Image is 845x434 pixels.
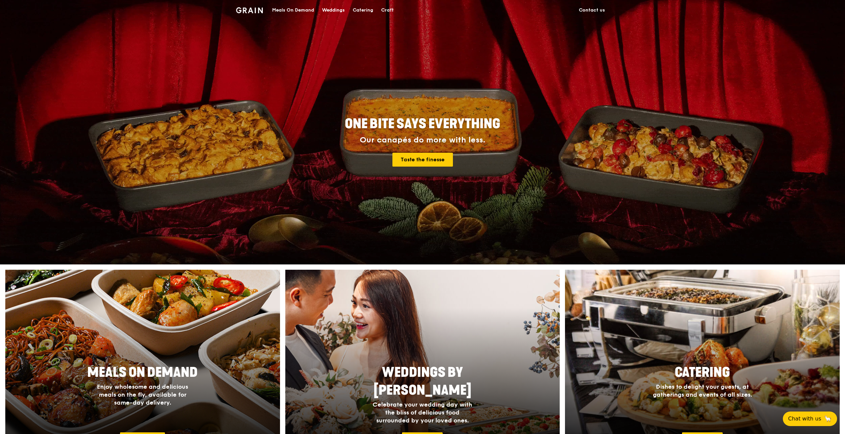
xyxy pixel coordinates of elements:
[349,0,377,20] a: Catering
[575,0,609,20] a: Contact us
[675,365,730,380] span: Catering
[824,415,832,423] span: 🦙
[392,153,453,167] a: Taste the finesse
[322,0,345,20] div: Weddings
[788,415,821,423] span: Chat with us
[381,0,394,20] div: Craft
[236,7,263,13] img: Grain
[373,401,472,424] span: Celebrate your wedding day with the bliss of delicious food surrounded by your loved ones.
[653,383,752,398] span: Dishes to delight your guests, at gatherings and events of all sizes.
[97,383,188,406] span: Enjoy wholesome and delicious meals on the fly, available for same-day delivery.
[87,365,198,380] span: Meals On Demand
[303,136,542,145] div: Our canapés do more with less.
[318,0,349,20] a: Weddings
[374,365,471,398] span: Weddings by [PERSON_NAME]
[353,0,373,20] div: Catering
[783,412,837,426] button: Chat with us🦙
[345,116,500,132] span: ONE BITE SAYS EVERYTHING
[377,0,398,20] a: Craft
[272,0,314,20] div: Meals On Demand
